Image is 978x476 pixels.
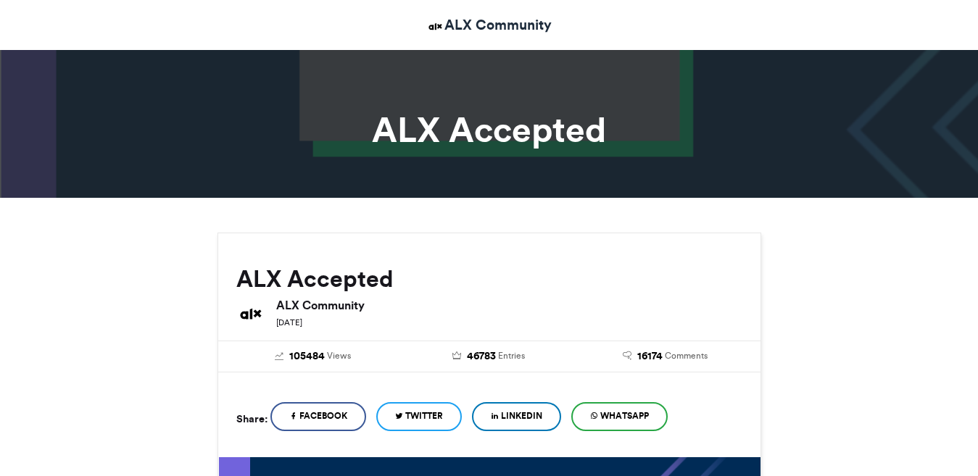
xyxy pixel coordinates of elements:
[600,409,649,422] span: WhatsApp
[472,402,561,431] a: LinkedIn
[236,299,265,328] img: ALX Community
[87,112,892,147] h1: ALX Accepted
[236,266,742,292] h2: ALX Accepted
[426,17,444,36] img: ALX Community
[405,409,443,422] span: Twitter
[276,299,742,311] h6: ALX Community
[665,349,708,362] span: Comments
[571,402,668,431] a: WhatsApp
[501,409,542,422] span: LinkedIn
[276,317,302,327] small: [DATE]
[426,14,552,36] a: ALX Community
[236,348,391,364] a: 105484 Views
[412,348,566,364] a: 46783 Entries
[299,409,347,422] span: Facebook
[327,349,351,362] span: Views
[637,348,663,364] span: 16174
[289,348,325,364] span: 105484
[236,409,268,428] h5: Share:
[376,402,462,431] a: Twitter
[588,348,742,364] a: 16174 Comments
[467,348,496,364] span: 46783
[270,402,366,431] a: Facebook
[498,349,525,362] span: Entries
